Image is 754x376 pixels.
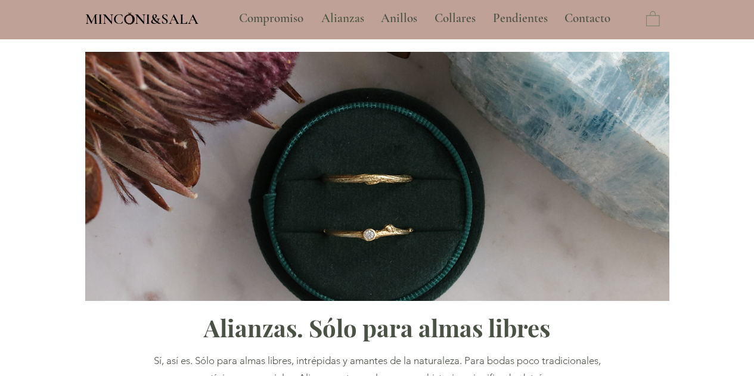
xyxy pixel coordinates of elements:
[558,4,616,33] p: Contacto
[375,4,423,33] p: Anillos
[487,4,554,33] p: Pendientes
[85,8,198,27] a: MINCONI&SALA
[372,4,426,33] a: Anillos
[230,4,312,33] a: Compromiso
[484,4,556,33] a: Pendientes
[426,4,484,33] a: Collares
[556,4,620,33] a: Contacto
[85,10,198,28] span: MINCONI&SALA
[312,4,372,33] a: Alianzas
[315,4,370,33] p: Alianzas
[429,4,482,33] p: Collares
[233,4,309,33] p: Compromiso
[125,13,135,24] img: Minconi Sala
[204,312,550,343] span: Alianzas. Sólo para almas libres
[207,4,643,33] nav: Sitio
[85,52,669,301] img: Alianzas Inspiradas en la Naturaleza Minconi Sala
